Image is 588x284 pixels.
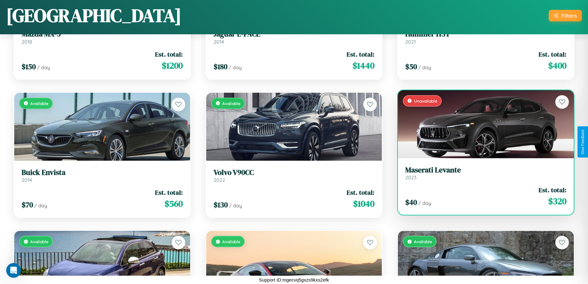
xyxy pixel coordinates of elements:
span: Available [222,101,240,106]
div: Filters [561,12,577,19]
h3: Maserati Levante [405,166,566,175]
span: Available [30,101,48,106]
span: $ 400 [548,59,566,72]
a: Jaguar E-PACE2014 [214,30,375,45]
span: Est. total: [155,188,183,197]
span: $ 1040 [353,197,374,210]
span: Est. total: [539,185,566,194]
span: 2021 [405,39,416,45]
span: / day [229,202,242,209]
span: 2023 [405,174,416,180]
span: $ 180 [214,61,227,72]
a: Maserati Levante2023 [405,166,566,181]
span: $ 70 [22,200,33,210]
span: / day [418,64,431,70]
div: Give Feedback [581,129,585,155]
h3: Volvo V90CC [214,168,375,177]
span: $ 150 [22,61,36,72]
span: / day [229,64,242,70]
span: Available [414,239,432,244]
span: $ 130 [214,200,228,210]
h3: Hummer H3T [405,30,566,39]
span: / day [34,202,47,209]
span: / day [37,64,50,70]
h3: Buick Envista [22,168,183,177]
span: $ 50 [405,61,417,72]
span: 2022 [214,177,225,183]
button: Filters [549,10,582,21]
span: $ 320 [548,195,566,207]
span: 2014 [22,177,32,183]
span: $ 1200 [162,59,183,72]
span: Unavailable [414,98,437,104]
span: / day [418,200,431,206]
span: $ 40 [405,197,417,207]
span: Available [30,239,48,244]
a: Hummer H3T2021 [405,30,566,45]
a: Buick Envista2014 [22,168,183,183]
span: Available [222,239,240,244]
a: Mazda MX-32018 [22,30,183,45]
span: 2018 [22,39,32,45]
span: Est. total: [155,50,183,59]
h1: [GEOGRAPHIC_DATA] [6,3,181,28]
span: $ 560 [165,197,183,210]
span: Est. total: [539,50,566,59]
span: 2014 [214,39,224,45]
h3: Jaguar E-PACE [214,30,375,39]
iframe: Intercom live chat [6,263,21,278]
span: Est. total: [347,188,374,197]
p: Support ID: mgecvq5gxzs9kxs2efk [259,276,329,284]
a: Volvo V90CC2022 [214,168,375,183]
span: $ 1440 [352,59,374,72]
span: Est. total: [347,50,374,59]
h3: Mazda MX-3 [22,30,183,39]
